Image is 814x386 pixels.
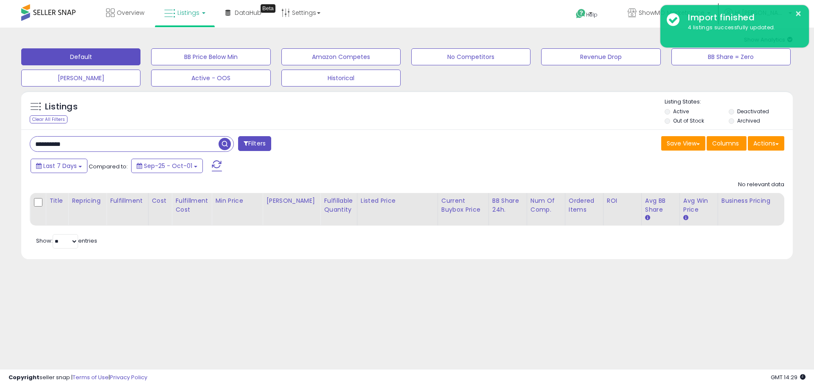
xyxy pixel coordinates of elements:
label: Out of Stock [673,117,704,124]
h5: Listings [45,101,78,113]
button: [PERSON_NAME] [21,70,140,87]
div: ROI [607,196,638,205]
div: Listed Price [361,196,434,205]
div: Repricing [72,196,103,205]
span: DataHub [235,8,261,17]
label: Active [673,108,689,115]
div: Tooltip anchor [261,4,275,13]
button: × [795,8,802,19]
div: [PERSON_NAME] [266,196,317,205]
button: BB Share = Zero [671,48,791,65]
div: Title [49,196,65,205]
button: Columns [707,136,747,151]
div: Fulfillment Cost [175,196,208,214]
span: Sep-25 - Oct-01 [144,162,192,170]
button: Actions [748,136,784,151]
a: Terms of Use [73,373,109,381]
div: Cost [152,196,168,205]
div: 4 listings successfully updated. [682,24,803,32]
div: Business Pricing [721,196,808,205]
button: No Competitors [411,48,531,65]
div: BB Share 24h. [492,196,523,214]
div: Fulfillment [110,196,144,205]
label: Archived [737,117,760,124]
span: Columns [712,139,739,148]
i: Get Help [575,8,586,19]
span: Help [586,11,598,18]
strong: Copyright [8,373,39,381]
button: Active - OOS [151,70,270,87]
div: Ordered Items [569,196,600,214]
div: Import finished [682,11,803,24]
div: Clear All Filters [30,115,67,123]
span: Show: entries [36,237,97,245]
button: Filters [238,136,271,151]
button: BB Price Below Min [151,48,270,65]
div: Fulfillable Quantity [324,196,353,214]
small: Avg BB Share. [645,214,650,222]
div: Avg BB Share [645,196,676,214]
button: Save View [661,136,705,151]
div: Avg Win Price [683,196,714,214]
div: Num of Comp. [531,196,561,214]
span: Overview [117,8,144,17]
div: Current Buybox Price [441,196,485,214]
button: Historical [281,70,401,87]
button: Default [21,48,140,65]
span: Listings [177,8,199,17]
span: ShowMO Marketplace [639,8,705,17]
button: Revenue Drop [541,48,660,65]
span: Compared to: [89,162,128,171]
small: Avg Win Price. [683,214,688,222]
div: seller snap | | [8,374,147,382]
p: Listing States: [665,98,793,106]
label: Deactivated [737,108,769,115]
div: Min Price [215,196,259,205]
a: Privacy Policy [110,373,147,381]
span: Last 7 Days [43,162,77,170]
button: Last 7 Days [31,159,87,173]
a: Help [569,2,614,28]
button: Sep-25 - Oct-01 [131,159,203,173]
div: No relevant data [738,181,784,189]
span: 2025-10-9 14:29 GMT [771,373,806,381]
button: Amazon Competes [281,48,401,65]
